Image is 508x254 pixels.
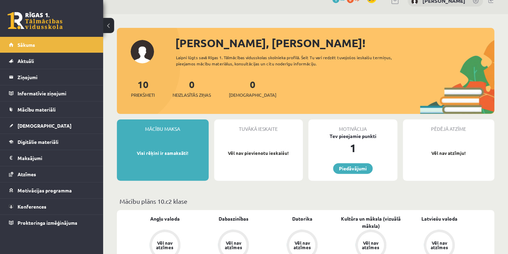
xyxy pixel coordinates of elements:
p: Visi rēķini ir samaksāti! [120,150,205,157]
span: Atzīmes [18,171,36,177]
span: Mācību materiāli [18,106,56,113]
a: Angļu valoda [150,215,180,222]
div: 1 [308,140,397,156]
a: Maksājumi [9,150,95,166]
div: Vēl nav atzīmes [361,241,380,250]
a: Rīgas 1. Tālmācības vidusskola [8,12,63,29]
a: 10Priekšmeti [131,78,155,98]
div: Tev pieejamie punkti [308,133,397,140]
span: Proktoringa izmēģinājums [18,220,77,226]
legend: Ziņojumi [18,69,95,85]
a: Proktoringa izmēģinājums [9,215,95,231]
a: Sākums [9,37,95,53]
p: Vēl nav pievienotu ieskaišu! [218,150,300,157]
div: Tuvākā ieskaite [214,119,303,133]
a: Latviešu valoda [421,215,457,222]
div: [PERSON_NAME], [PERSON_NAME]! [175,35,494,51]
a: 0[DEMOGRAPHIC_DATA] [229,78,276,98]
a: Kultūra un māksla (vizuālā māksla) [336,215,405,230]
a: Ziņojumi [9,69,95,85]
div: Vēl nav atzīmes [155,241,175,250]
div: Laipni lūgts savā Rīgas 1. Tālmācības vidusskolas skolnieka profilā. Šeit Tu vari redzēt tuvojošo... [176,54,402,67]
div: Mācību maksa [117,119,209,133]
a: Atzīmes [9,166,95,182]
div: Vēl nav atzīmes [224,241,243,250]
span: Priekšmeti [131,92,155,98]
span: Konferences [18,203,46,210]
span: [DEMOGRAPHIC_DATA] [229,92,276,98]
a: Mācību materiāli [9,102,95,117]
a: Datorika [292,215,312,222]
a: Konferences [9,199,95,214]
a: 0Neizlasītās ziņas [173,78,211,98]
p: Mācību plāns 10.c2 klase [120,197,492,206]
span: [DEMOGRAPHIC_DATA] [18,123,71,129]
a: [DEMOGRAPHIC_DATA] [9,118,95,134]
p: Vēl nav atzīmju! [406,150,491,157]
div: Pēdējā atzīme [403,119,495,133]
legend: Informatīvie ziņojumi [18,85,95,101]
legend: Maksājumi [18,150,95,166]
span: Motivācijas programma [18,187,72,193]
a: Dabaszinības [219,215,249,222]
a: Aktuāli [9,53,95,69]
span: Digitālie materiāli [18,139,58,145]
a: Informatīvie ziņojumi [9,85,95,101]
div: Vēl nav atzīmes [292,241,312,250]
a: Digitālie materiāli [9,134,95,150]
span: Sākums [18,42,35,48]
span: Aktuāli [18,58,34,64]
a: Piedāvājumi [333,163,373,174]
a: Motivācijas programma [9,182,95,198]
div: Motivācija [308,119,397,133]
div: Vēl nav atzīmes [430,241,449,250]
span: Neizlasītās ziņas [173,92,211,98]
